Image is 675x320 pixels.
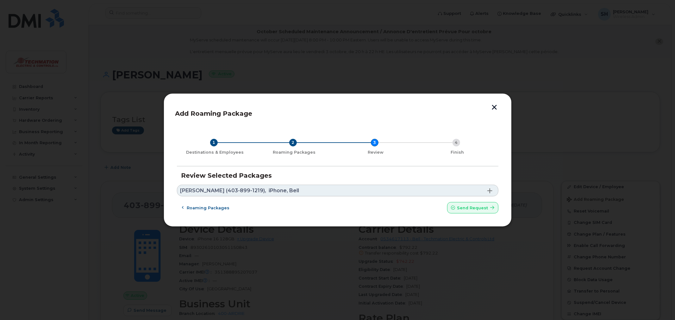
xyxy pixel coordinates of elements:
[419,150,496,155] div: Finish
[289,139,297,146] div: 2
[181,172,494,179] h3: Review Selected Packages
[269,188,299,193] span: iPhone, Bell
[447,202,498,213] button: Send request
[453,139,460,146] div: 4
[457,205,488,211] span: Send request
[179,150,251,155] div: Destinations & Employees
[187,205,229,211] span: Roaming packages
[177,202,235,213] button: Roaming packages
[210,139,218,146] div: 1
[177,185,498,196] a: [PERSON_NAME] (403-899-1219),iPhone, Bell
[256,150,333,155] div: Roaming Packages
[175,110,253,117] span: Add Roaming Package
[180,188,266,193] span: [PERSON_NAME] (403-899-1219),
